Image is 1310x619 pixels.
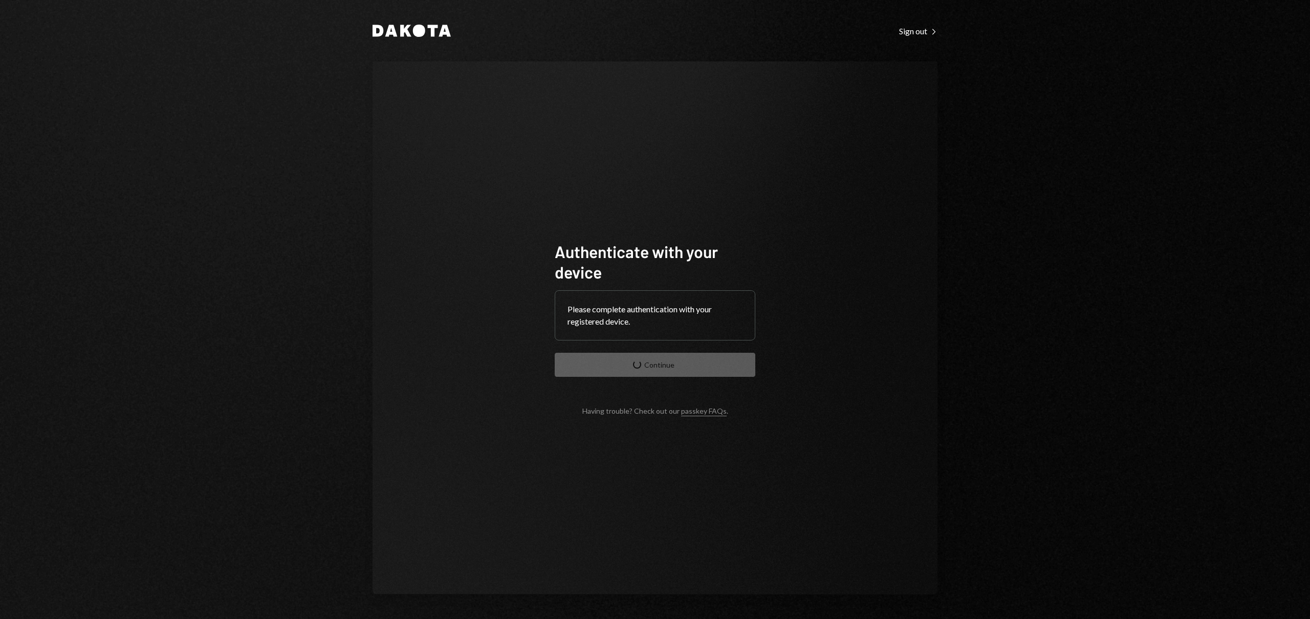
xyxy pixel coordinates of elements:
[567,303,743,328] div: Please complete authentication with your registered device.
[582,407,728,415] div: Having trouble? Check out our .
[899,26,937,36] div: Sign out
[681,407,727,416] a: passkey FAQs
[899,25,937,36] a: Sign out
[555,241,755,282] h1: Authenticate with your device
